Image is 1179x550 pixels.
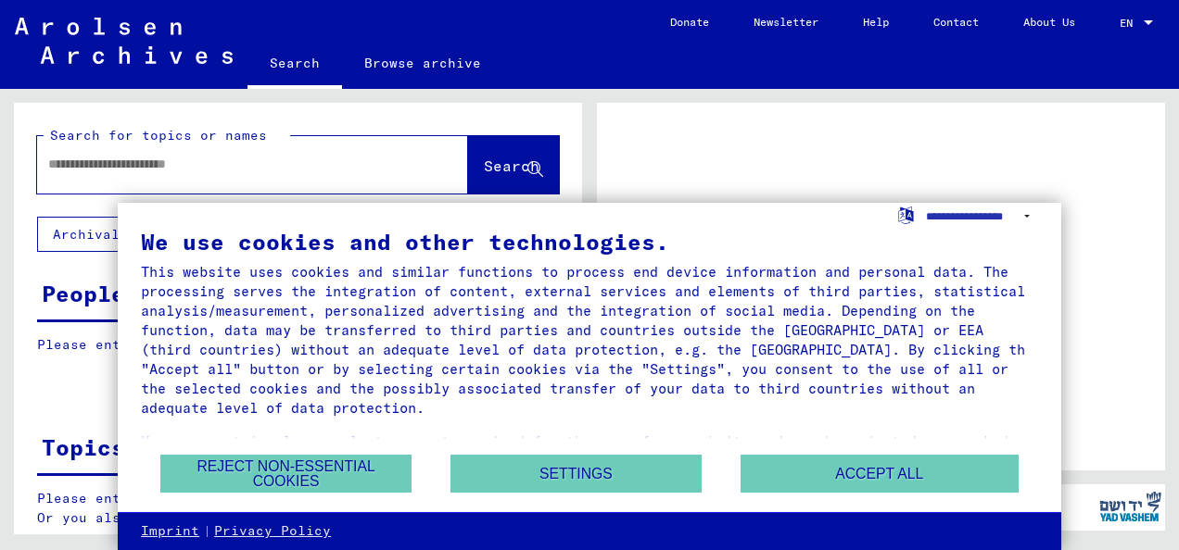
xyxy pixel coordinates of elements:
[42,431,125,464] div: Topics
[37,217,234,252] button: Archival tree units
[15,18,233,64] img: Arolsen_neg.svg
[50,127,267,144] mat-label: Search for topics or names
[450,455,702,493] button: Settings
[1120,17,1140,30] span: EN
[37,489,559,528] p: Please enter a search term or set filters to get results. Or you also can browse the manually.
[1096,483,1165,530] img: yv_logo.png
[160,455,412,493] button: Reject non-essential cookies
[484,156,539,175] span: Search
[37,335,558,355] p: Please enter a search term or set filters to get results.
[141,262,1038,418] div: This website uses cookies and similar functions to process end device information and personal da...
[141,522,199,541] a: Imprint
[247,41,342,89] a: Search
[741,455,1019,493] button: Accept all
[42,277,125,310] div: People
[214,522,331,541] a: Privacy Policy
[141,231,1038,253] div: We use cookies and other technologies.
[468,136,559,194] button: Search
[342,41,503,85] a: Browse archive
